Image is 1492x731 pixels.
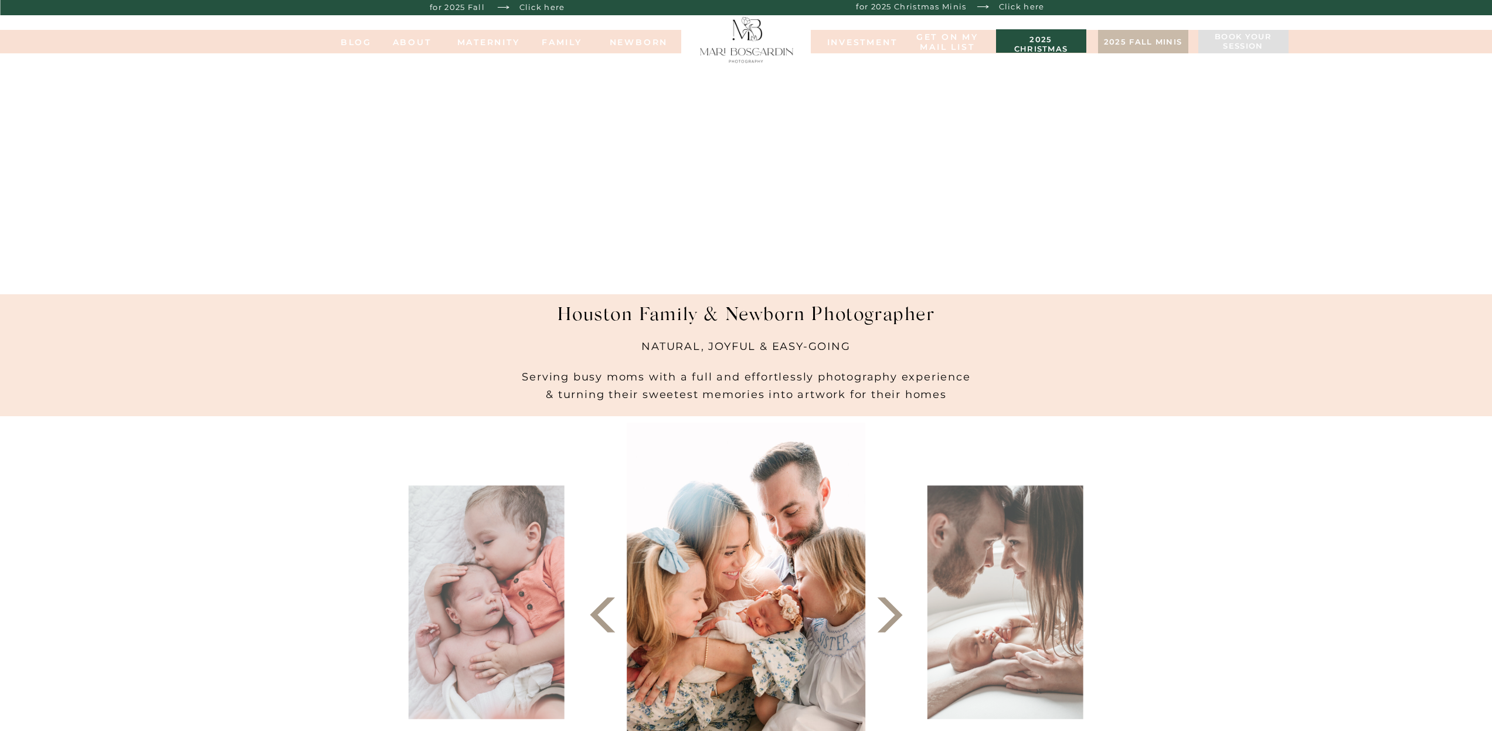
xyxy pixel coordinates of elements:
[1104,38,1182,49] a: 2025 fall minis
[519,304,974,338] h1: Houston Family & Newborn Photographer
[507,350,987,416] h2: Serving busy moms with a full and effortlessly photography experience & turning their sweetest me...
[1002,35,1080,47] a: 2025 christmas minis
[606,38,672,46] a: NEWBORN
[590,338,903,362] h2: NATURAL, JOYFUL & EASY-GOING
[827,38,886,46] a: INVESTMENT
[539,38,586,46] a: FAMILy
[915,32,981,53] a: Get on my MAIL list
[333,38,380,46] a: BLOG
[1204,32,1283,52] a: Book your session
[380,38,444,46] a: ABOUT
[457,38,504,46] a: MATERNITY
